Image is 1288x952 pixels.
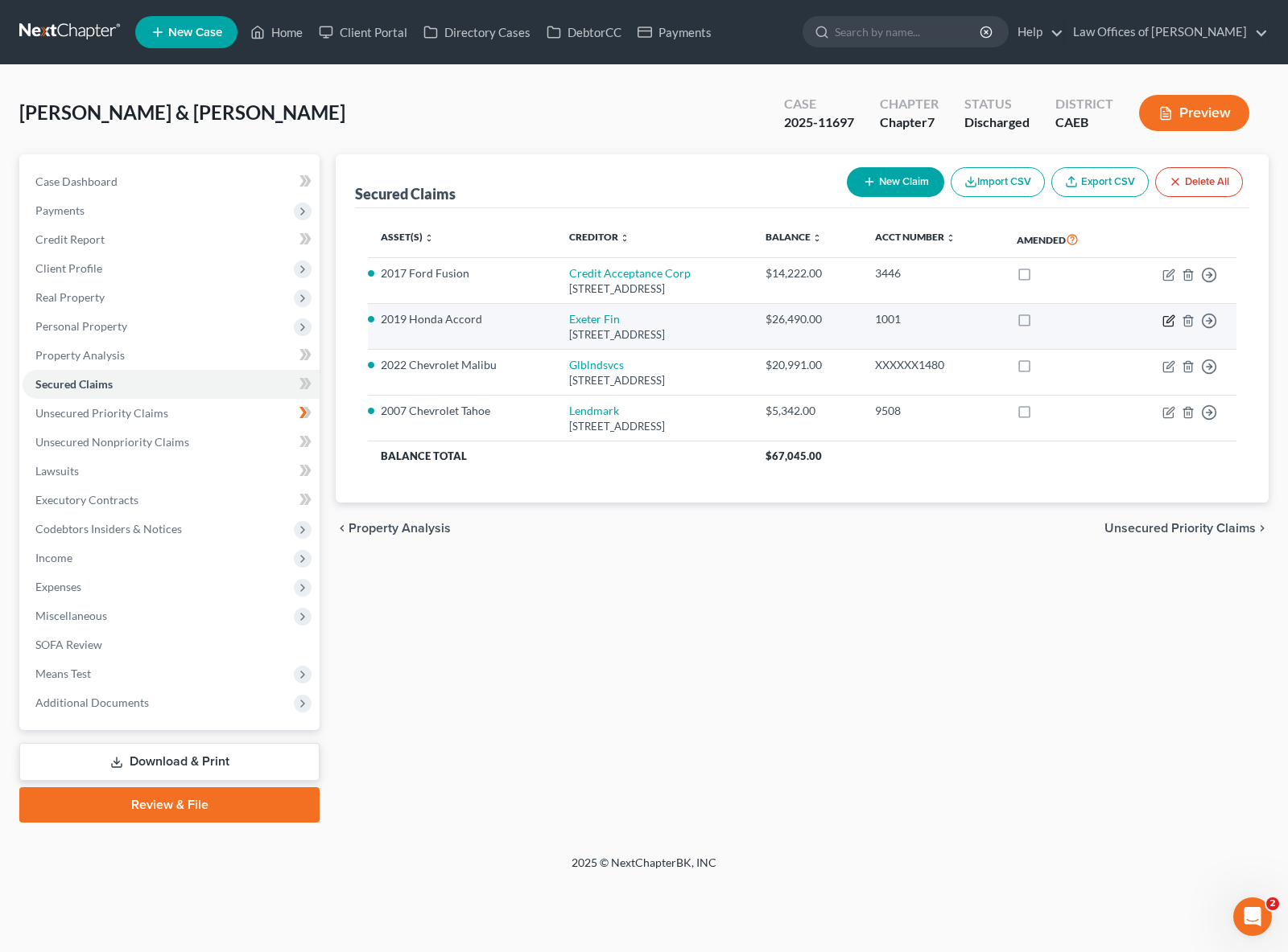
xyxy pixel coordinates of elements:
a: Secured Claims [23,370,320,399]
a: SOFA Review [23,630,320,659]
a: Balance unfold_more [766,231,822,243]
a: Review & File [19,787,320,823]
span: $67,045.00 [766,449,822,462]
a: Credit Acceptance Corp [569,266,691,280]
button: Import CSV [951,167,1045,197]
a: Acct Number unfold_more [875,231,956,243]
span: Executory Contracts [35,493,138,507]
i: unfold_more [812,233,822,243]
span: Client Profile [35,261,102,275]
span: Property Analysis [35,348,125,362]
a: Case Dashboard [23,167,320,196]
div: Chapter [880,95,939,113]
div: District [1055,95,1113,113]
i: chevron_right [1256,522,1269,535]
i: unfold_more [424,233,434,243]
iframe: Intercom live chat [1233,897,1272,936]
div: 1001 [875,311,991,327]
a: DebtorCC [539,18,630,47]
div: $5,342.00 [766,403,849,419]
div: [STREET_ADDRESS] [569,419,740,434]
span: Unsecured Priority Claims [1104,522,1256,535]
a: Unsecured Priority Claims [23,399,320,428]
a: Creditor unfold_more [569,231,630,243]
span: Payments [35,203,85,217]
div: [STREET_ADDRESS] [569,327,740,343]
button: Delete All [1155,167,1243,197]
span: Lawsuits [35,464,79,478]
div: Secured Claims [355,184,456,203]
a: Lawsuits [23,457,320,486]
button: chevron_left Property Analysis [336,522,451,535]
div: Status [964,95,1030,113]
div: CAEB [1055,113,1113,132]
span: Expenses [35,580,81,593]
div: $26,490.00 [766,311,849,327]
i: unfold_more [620,233,630,243]
span: SOFA Review [35,638,102,651]
span: Personal Property [35,319,127,333]
span: Credit Report [35,232,105,246]
div: Chapter [880,113,939,132]
span: Real Property [35,290,105,304]
input: Search by name... [835,17,982,47]
li: 2019 Honda Accord [381,311,543,327]
div: $20,991.00 [766,357,849,373]
li: 2007 Chevrolet Tahoe [381,403,543,419]
a: Directory Cases [415,18,539,47]
th: Amended [1004,221,1121,258]
div: 2025 © NextChapterBK, INC [185,855,1103,884]
a: Client Portal [311,18,415,47]
span: 7 [927,114,935,129]
div: $14,222.00 [766,265,849,281]
a: Download & Print [19,743,320,781]
a: Asset(s) unfold_more [381,231,434,243]
button: Preview [1139,95,1249,131]
a: Help [1009,18,1063,47]
a: Export CSV [1051,167,1149,197]
li: 2022 Chevrolet Malibu [381,357,543,373]
i: unfold_more [946,233,956,243]
span: Means Test [35,667,91,680]
div: [STREET_ADDRESS] [569,281,740,297]
span: Case Dashboard [35,174,118,188]
span: Unsecured Priority Claims [35,406,168,420]
span: 2 [1266,897,1279,910]
div: Discharged [964,113,1030,132]
button: New Claim [847,167,944,197]
div: XXXXXX1480 [875,357,991,373]
a: Executory Contracts [23,486,320,515]
i: chevron_left [336,522,349,535]
div: 2025-11697 [784,113,854,132]
span: [PERSON_NAME] & [PERSON_NAME] [19,101,345,124]
a: Glblndsvcs [569,358,624,371]
span: Secured Claims [35,377,113,391]
a: Law Offices of [PERSON_NAME] [1065,18,1268,47]
a: Credit Report [23,225,320,254]
a: Home [242,18,311,47]
li: 2017 Ford Fusion [381,265,543,281]
div: [STREET_ADDRESS] [569,373,740,388]
a: Property Analysis [23,341,320,370]
span: Miscellaneous [35,609,107,622]
div: 3446 [875,265,991,281]
div: 9508 [875,403,991,419]
span: Income [35,551,72,564]
span: New Case [168,27,222,39]
span: Additional Documents [35,696,149,709]
a: Payments [630,18,720,47]
a: Unsecured Nonpriority Claims [23,428,320,457]
div: Case [784,95,854,113]
span: Codebtors Insiders & Notices [35,522,182,535]
button: Unsecured Priority Claims chevron_right [1104,522,1269,535]
span: Property Analysis [349,522,451,535]
span: Unsecured Nonpriority Claims [35,435,189,449]
a: Exeter Fin [569,312,620,326]
th: Balance Total [368,441,753,470]
a: Lendmark [569,404,619,417]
